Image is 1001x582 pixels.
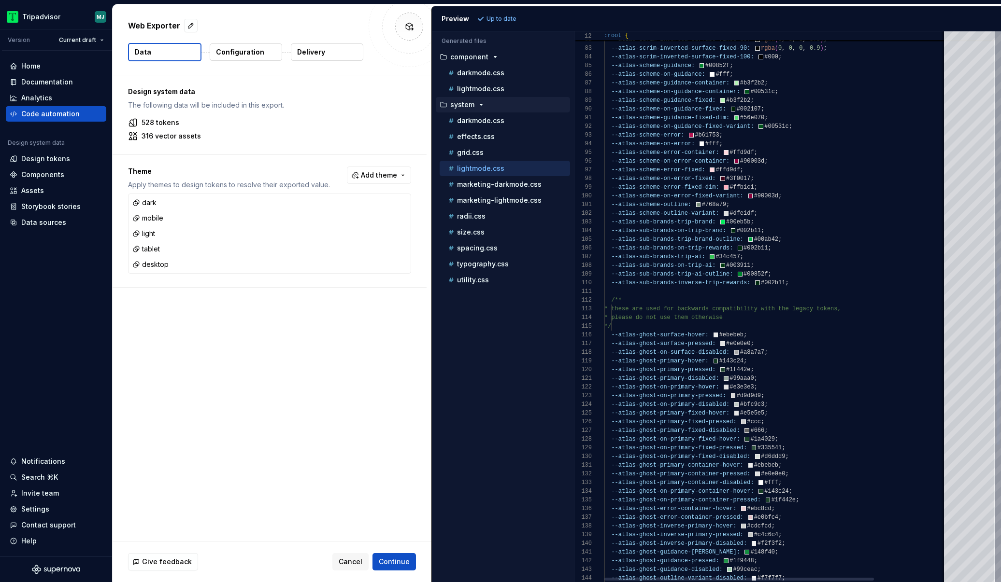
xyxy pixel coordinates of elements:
button: Delivery [291,43,363,61]
span: ; [726,201,729,208]
div: 90 [574,105,592,113]
span: ; [750,175,754,182]
span: ; [768,245,771,251]
p: marketing-lightmode.css [457,196,542,204]
button: Configuration [210,43,282,61]
span: #335541 [757,444,781,451]
div: 86 [574,70,592,79]
div: 102 [574,209,592,218]
div: 111 [574,287,592,296]
span: --atlas-sub-brands-on-trip-ai: [611,262,715,269]
div: 98 [574,174,592,183]
span: ; [764,80,768,86]
span: --atlas-ghost-primary-disabled: [611,375,719,382]
p: Generated files [442,37,564,45]
div: 96 [574,157,592,166]
span: --atlas-sub-brands-inverse-trip-rewards: [611,279,750,286]
span: #bfc9c3 [740,401,764,408]
div: 84 [574,53,592,61]
button: Add theme [347,166,411,184]
span: * these are used for backwards compatibility wi [604,305,768,312]
div: 95 [574,148,592,157]
span: 0 [788,45,792,52]
span: #34c457 [715,253,740,260]
span: --atlas-ghost-on-primary-fixed-pressed: [611,444,747,451]
span: #e5e5e5 [740,410,764,416]
span: #d6ddd9 [761,453,785,460]
button: Contact support [6,517,106,533]
div: Analytics [21,93,52,103]
p: Configuration [216,47,264,57]
span: --atlas-scheme-error: [611,132,684,139]
span: --atlas-scheme-on-guidance-fixed: [611,106,726,112]
span: --atlas-ghost-on-primary-fixed-disabled: [611,453,750,460]
span: --atlas-scrim-inverted-surface-fixed-100: [611,54,754,60]
button: Continue [372,553,416,570]
span: Give feedback [142,557,192,567]
span: ; [764,410,768,416]
div: Assets [21,186,44,195]
div: 92 [574,122,592,131]
span: #fff [705,140,719,147]
div: 116 [574,331,592,339]
button: Data [128,43,201,61]
span: ; [761,106,764,112]
span: #fff [715,71,729,78]
span: --atlas-sub-brands-trip-ai-outline: [611,271,733,277]
button: radii.css [440,211,570,222]
button: grid.css [440,147,570,158]
div: 97 [574,166,592,174]
span: --atlas-scheme-on-error-fixed: [611,175,715,182]
span: --atlas-ghost-on-primary-fixed-hover: [611,436,740,443]
div: 85 [574,61,592,70]
span: { [625,32,629,39]
span: ; [764,158,768,165]
span: ; [729,62,733,69]
div: 129 [574,443,592,452]
span: #ffd9df [729,149,754,156]
span: Current draft [59,36,96,44]
div: MJ [97,13,104,21]
a: Documentation [6,74,106,90]
span: --atlas-sub-brands-trip-ai: [611,253,705,260]
span: #dfe1df [729,210,754,217]
span: ; [740,253,743,260]
span: --atlas-scheme-on-error: [611,140,695,147]
span: --atlas-ghost-primary-fixed-disabled: [611,427,740,434]
div: 83 [574,44,592,53]
button: marketing-lightmode.css [440,195,570,206]
button: marketing-darkmode.css [440,179,570,190]
span: #ebebeb [754,462,778,469]
span: --atlas-scheme-on-guidance: [611,71,705,78]
p: 316 vector assets [142,131,201,141]
p: utility.css [457,276,489,284]
div: 93 [574,131,592,139]
span: --atlas-scheme-outline: [611,201,691,208]
span: #003911 [726,262,750,269]
span: --atlas-scheme-guidance-container: [611,80,729,86]
span: ; [719,132,722,139]
span: #a8a7a7 [740,349,764,356]
button: spacing.css [440,243,570,253]
button: effects.css [440,131,570,142]
div: 126 [574,417,592,426]
span: ; [754,149,757,156]
div: dark [132,198,157,208]
span: --atlas-scheme-guidance-fixed: [611,97,715,104]
p: darkmode.css [457,117,504,125]
p: Theme [128,166,330,176]
span: #002b11 [736,227,760,234]
div: 115 [574,322,592,331]
a: Home [6,58,106,74]
p: component [450,53,488,61]
a: Components [6,167,106,182]
p: Up to date [486,15,516,23]
span: #00ab42 [754,236,778,243]
div: 124 [574,400,592,409]
span: ; [744,332,747,338]
div: 133 [574,478,592,487]
div: Settings [21,504,49,514]
span: ; [785,471,788,477]
span: ; [782,444,785,451]
span: ; [785,453,788,460]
